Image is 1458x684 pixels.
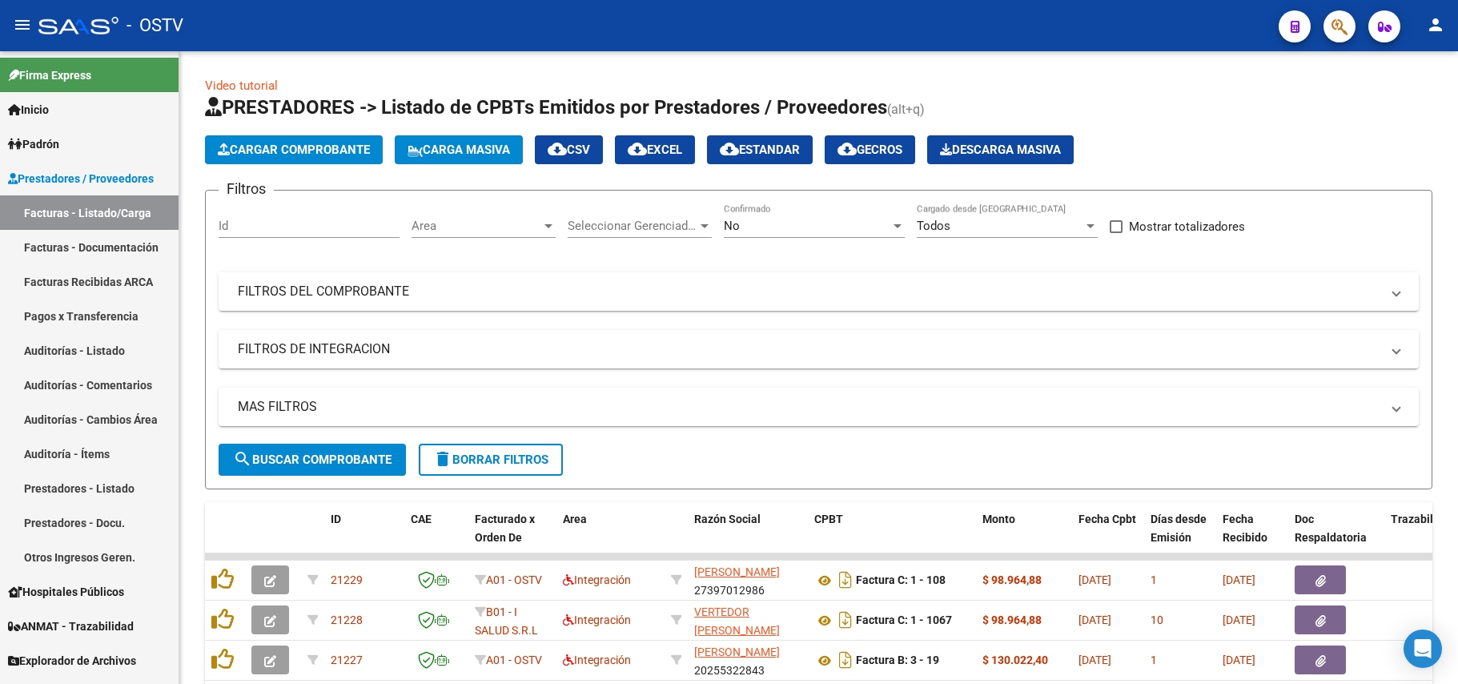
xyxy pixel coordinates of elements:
span: Integración [563,573,631,586]
span: 21228 [331,614,363,626]
span: [DATE] [1223,573,1255,586]
app-download-masive: Descarga masiva de comprobantes (adjuntos) [927,135,1074,164]
datatable-header-cell: Monto [976,502,1072,573]
mat-panel-title: FILTROS DE INTEGRACION [238,340,1380,358]
span: 1 [1151,573,1157,586]
span: CPBT [814,513,843,525]
strong: Factura B: 3 - 19 [856,654,939,667]
span: Padrón [8,135,59,153]
strong: Factura C: 1 - 108 [856,574,946,587]
span: VERTEDOR [PERSON_NAME] [694,606,780,637]
span: - OSTV [127,8,183,43]
strong: $ 130.022,40 [982,654,1048,666]
span: 10 [1151,614,1163,626]
mat-expansion-panel-header: FILTROS DEL COMPROBANTE [219,272,1419,311]
span: Area [412,219,541,233]
span: Cargar Comprobante [218,143,370,157]
span: Facturado x Orden De [475,513,535,544]
span: Firma Express [8,66,91,84]
mat-icon: cloud_download [548,139,567,159]
span: A01 - OSTV [486,573,542,586]
span: Mostrar totalizadores [1129,217,1245,236]
span: Razón Social [694,513,761,525]
i: Descargar documento [835,567,856,593]
span: [DATE] [1078,654,1111,666]
datatable-header-cell: Días desde Emisión [1144,502,1216,573]
span: Hospitales Públicos [8,583,124,601]
datatable-header-cell: Facturado x Orden De [468,502,556,573]
datatable-header-cell: Fecha Cpbt [1072,502,1144,573]
span: Integración [563,654,631,666]
span: Descarga Masiva [940,143,1061,157]
button: Estandar [707,135,813,164]
span: Fecha Cpbt [1078,513,1136,525]
span: Seleccionar Gerenciador [568,219,697,233]
span: 21227 [331,654,363,666]
span: Doc Respaldatoria [1295,513,1367,544]
strong: $ 98.964,88 [982,614,1042,626]
button: Gecros [825,135,915,164]
span: [DATE] [1078,614,1111,626]
span: PRESTADORES -> Listado de CPBTs Emitidos por Prestadores / Proveedores [205,96,887,119]
span: 1 [1151,654,1157,666]
span: A01 - OSTV [486,654,542,666]
mat-expansion-panel-header: FILTROS DE INTEGRACION [219,330,1419,368]
button: Descarga Masiva [927,135,1074,164]
span: [PERSON_NAME] [694,646,780,658]
span: No [724,219,740,233]
datatable-header-cell: Area [556,502,665,573]
span: Fecha Recibido [1223,513,1267,544]
span: CAE [411,513,432,525]
datatable-header-cell: ID [324,502,404,573]
div: 20255322843 [694,643,801,677]
datatable-header-cell: CAE [404,502,468,573]
span: (alt+q) [887,102,925,117]
span: [DATE] [1223,614,1255,626]
mat-icon: cloud_download [720,139,739,159]
i: Descargar documento [835,607,856,633]
button: EXCEL [615,135,695,164]
span: ANMAT - Trazabilidad [8,618,134,635]
mat-icon: search [233,449,252,469]
datatable-header-cell: Doc Respaldatoria [1288,502,1384,573]
mat-icon: delete [433,449,452,469]
strong: $ 98.964,88 [982,573,1042,586]
span: Estandar [720,143,800,157]
a: Video tutorial [205,78,278,93]
span: Buscar Comprobante [233,453,392,467]
span: Explorador de Archivos [8,652,136,670]
span: Gecros [837,143,902,157]
div: 27397012986 [694,563,801,597]
mat-icon: cloud_download [628,139,647,159]
span: Días desde Emisión [1151,513,1207,544]
mat-icon: menu [13,15,32,34]
mat-panel-title: FILTROS DEL COMPROBANTE [238,283,1380,300]
button: Borrar Filtros [419,444,563,476]
span: Integración [563,614,631,626]
span: [DATE] [1223,654,1255,666]
span: EXCEL [628,143,682,157]
span: Area [563,513,587,525]
span: [DATE] [1078,573,1111,586]
button: Buscar Comprobante [219,444,406,476]
span: Trazabilidad [1391,513,1456,525]
strong: Factura C: 1 - 1067 [856,614,952,627]
mat-expansion-panel-header: MAS FILTROS [219,388,1419,426]
span: ID [331,513,341,525]
datatable-header-cell: Fecha Recibido [1216,502,1288,573]
span: [PERSON_NAME] [694,565,780,578]
datatable-header-cell: Razón Social [688,502,808,573]
button: CSV [535,135,603,164]
span: B01 - I SALUD S.R.L [475,606,538,637]
datatable-header-cell: CPBT [808,502,976,573]
span: Carga Masiva [408,143,510,157]
i: Descargar documento [835,647,856,673]
span: Prestadores / Proveedores [8,170,154,187]
span: Todos [917,219,950,233]
div: Open Intercom Messenger [1404,630,1442,668]
mat-panel-title: MAS FILTROS [238,398,1380,416]
button: Carga Masiva [395,135,523,164]
span: 21229 [331,573,363,586]
div: 27245485099 [694,603,801,637]
span: Borrar Filtros [433,453,548,467]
